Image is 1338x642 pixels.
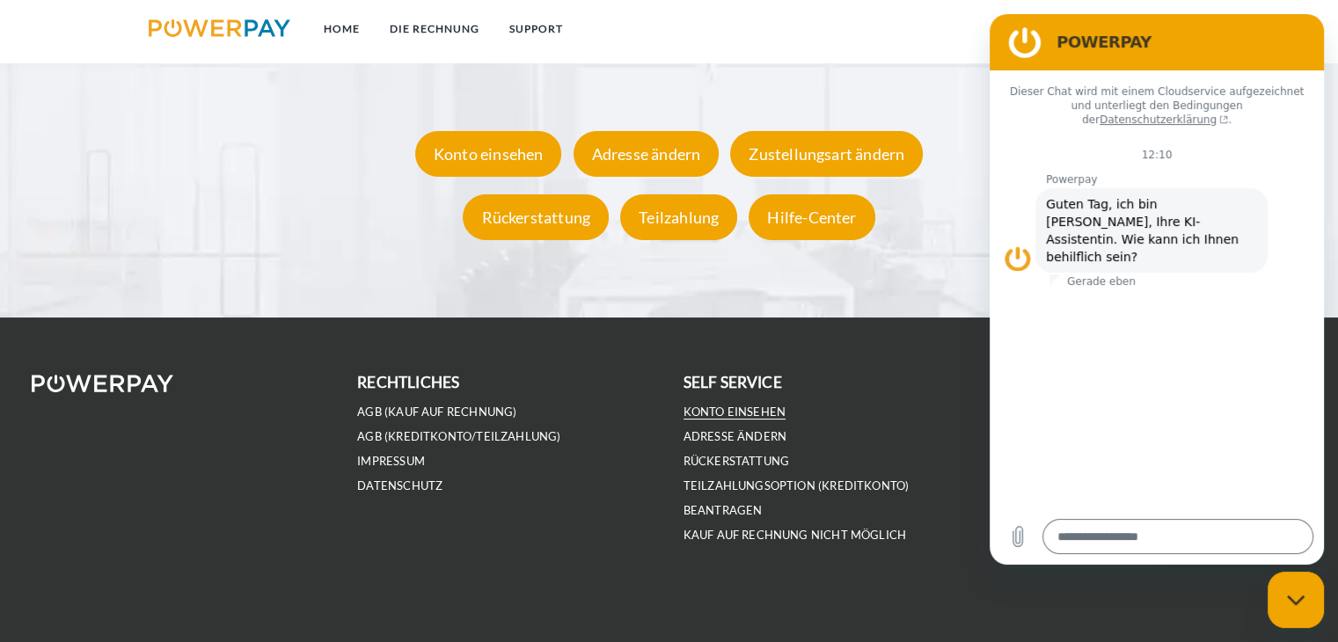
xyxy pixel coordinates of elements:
[149,19,290,37] img: logo-powerpay.svg
[357,454,425,469] a: IMPRESSUM
[684,528,907,543] a: Kauf auf Rechnung nicht möglich
[415,132,562,178] div: Konto einsehen
[726,145,927,164] a: Zustellungsart ändern
[684,454,790,469] a: Rückerstattung
[684,373,782,391] b: self service
[309,13,375,45] a: Home
[990,14,1324,565] iframe: Messaging-Fenster
[620,195,737,241] div: Teilzahlung
[357,405,516,419] a: AGB (Kauf auf Rechnung)
[684,478,910,518] a: Teilzahlungsoption (KREDITKONTO) beantragen
[730,132,923,178] div: Zustellungsart ändern
[616,208,742,228] a: Teilzahlung
[463,195,609,241] div: Rückerstattung
[1099,13,1153,45] a: agb
[458,208,613,228] a: Rückerstattung
[357,478,442,493] a: DATENSCHUTZ
[32,375,173,392] img: logo-powerpay-white.svg
[684,405,786,419] a: Konto einsehen
[375,13,494,45] a: DIE RECHNUNG
[749,195,874,241] div: Hilfe-Center
[411,145,567,164] a: Konto einsehen
[1268,572,1324,628] iframe: Schaltfläche zum Öffnen des Messaging-Fensters; Konversation läuft
[357,429,560,444] a: AGB (Kreditkonto/Teilzahlung)
[744,208,879,228] a: Hilfe-Center
[569,145,724,164] a: Adresse ändern
[684,429,787,444] a: Adresse ändern
[494,13,578,45] a: SUPPORT
[574,132,720,178] div: Adresse ändern
[357,373,459,391] b: rechtliches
